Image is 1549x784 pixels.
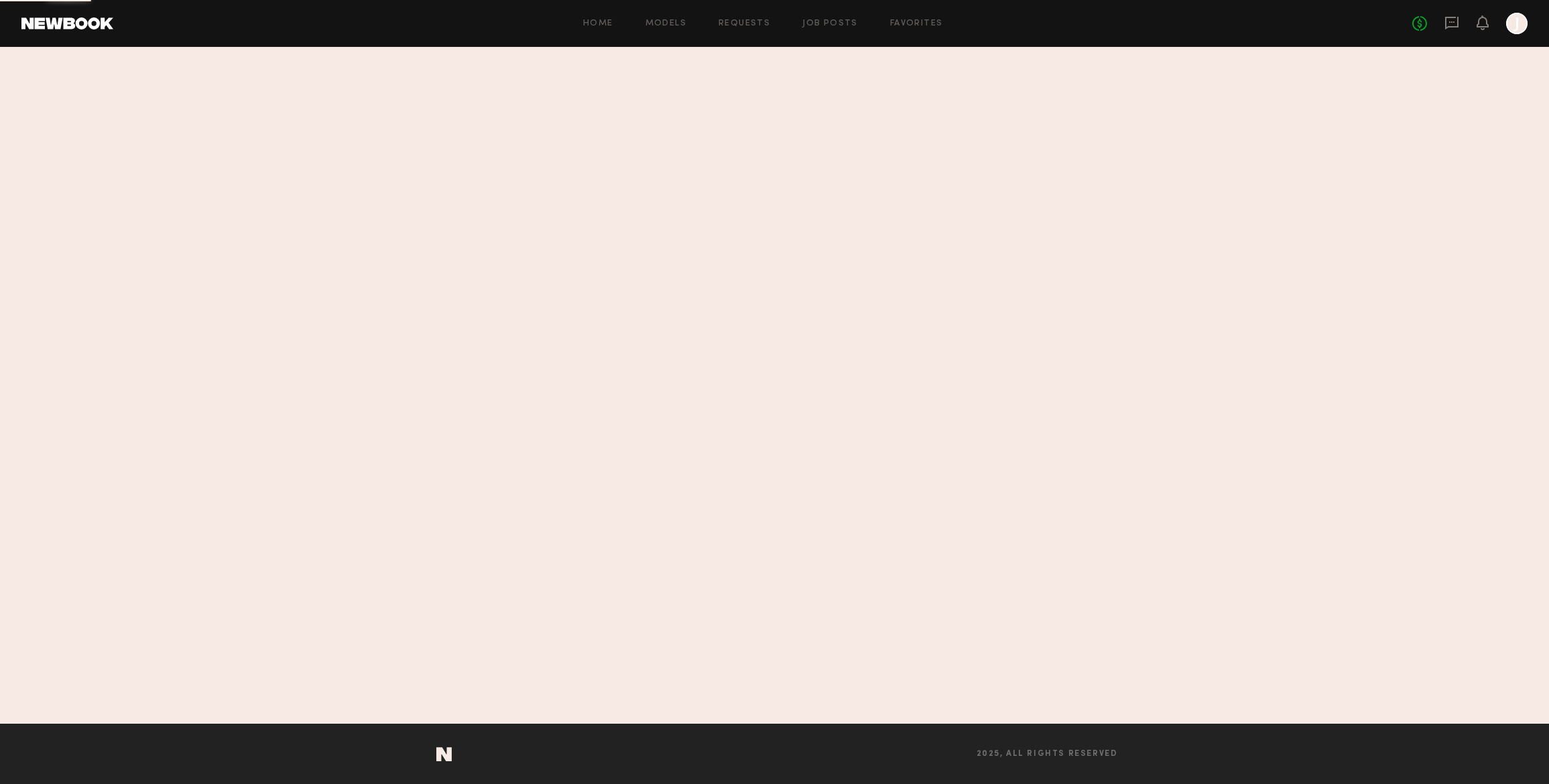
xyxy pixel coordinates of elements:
a: Home [583,19,613,28]
a: Requests [719,19,770,28]
span: 2025, all rights reserved [977,750,1118,759]
a: J [1506,13,1528,34]
a: Favorites [890,19,943,28]
a: Models [645,19,686,28]
a: Job Posts [802,19,858,28]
